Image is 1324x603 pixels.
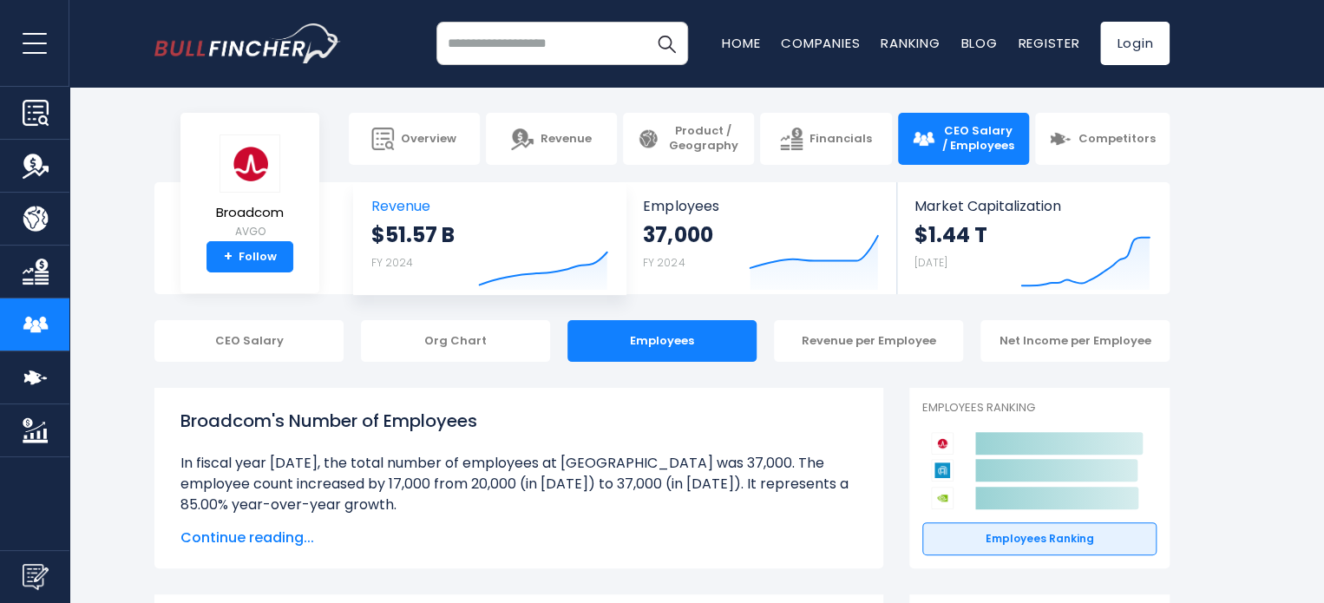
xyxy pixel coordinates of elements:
span: Competitors [1078,132,1156,147]
a: Register [1018,34,1079,52]
a: Employees Ranking [922,522,1157,555]
small: FY 2024 [643,255,685,270]
div: Revenue per Employee [774,320,963,362]
div: Net Income per Employee [980,320,1170,362]
a: Product / Geography [623,113,754,165]
a: Blog [960,34,997,52]
div: Org Chart [361,320,550,362]
img: NVIDIA Corporation competitors logo [931,487,954,509]
a: Broadcom AVGO [215,134,285,242]
strong: 37,000 [643,221,712,248]
span: Product / Geography [666,124,740,154]
img: Broadcom competitors logo [931,432,954,455]
small: AVGO [216,224,284,239]
li: In fiscal year [DATE], the total number of employees at [GEOGRAPHIC_DATA] was 37,000. The employe... [180,453,857,515]
a: Employees 37,000 FY 2024 [626,182,895,294]
span: Market Capitalization [914,198,1150,214]
a: Competitors [1035,113,1170,165]
h1: Broadcom's Number of Employees [180,408,857,434]
span: Broadcom [216,206,284,220]
img: bullfincher logo [154,23,341,63]
div: Employees [567,320,757,362]
a: Overview [349,113,480,165]
a: Companies [781,34,860,52]
a: Revenue [486,113,617,165]
span: CEO Salary / Employees [941,124,1015,154]
a: Login [1100,22,1170,65]
a: Ranking [881,34,940,52]
span: Overview [401,132,456,147]
p: Employees Ranking [922,401,1157,416]
strong: + [224,249,233,265]
a: CEO Salary / Employees [898,113,1029,165]
strong: $51.57 B [371,221,455,248]
a: Revenue $51.57 B FY 2024 [354,182,626,294]
span: Continue reading... [180,528,857,548]
a: Financials [760,113,891,165]
button: Search [645,22,688,65]
small: [DATE] [914,255,947,270]
img: Applied Materials competitors logo [931,459,954,482]
small: FY 2024 [371,255,413,270]
a: Market Capitalization $1.44 T [DATE] [897,182,1168,294]
span: Financials [809,132,872,147]
div: CEO Salary [154,320,344,362]
a: Go to homepage [154,23,341,63]
strong: $1.44 T [914,221,987,248]
span: Revenue [541,132,592,147]
a: +Follow [206,241,293,272]
span: Employees [643,198,878,214]
a: Home [722,34,760,52]
span: Revenue [371,198,608,214]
